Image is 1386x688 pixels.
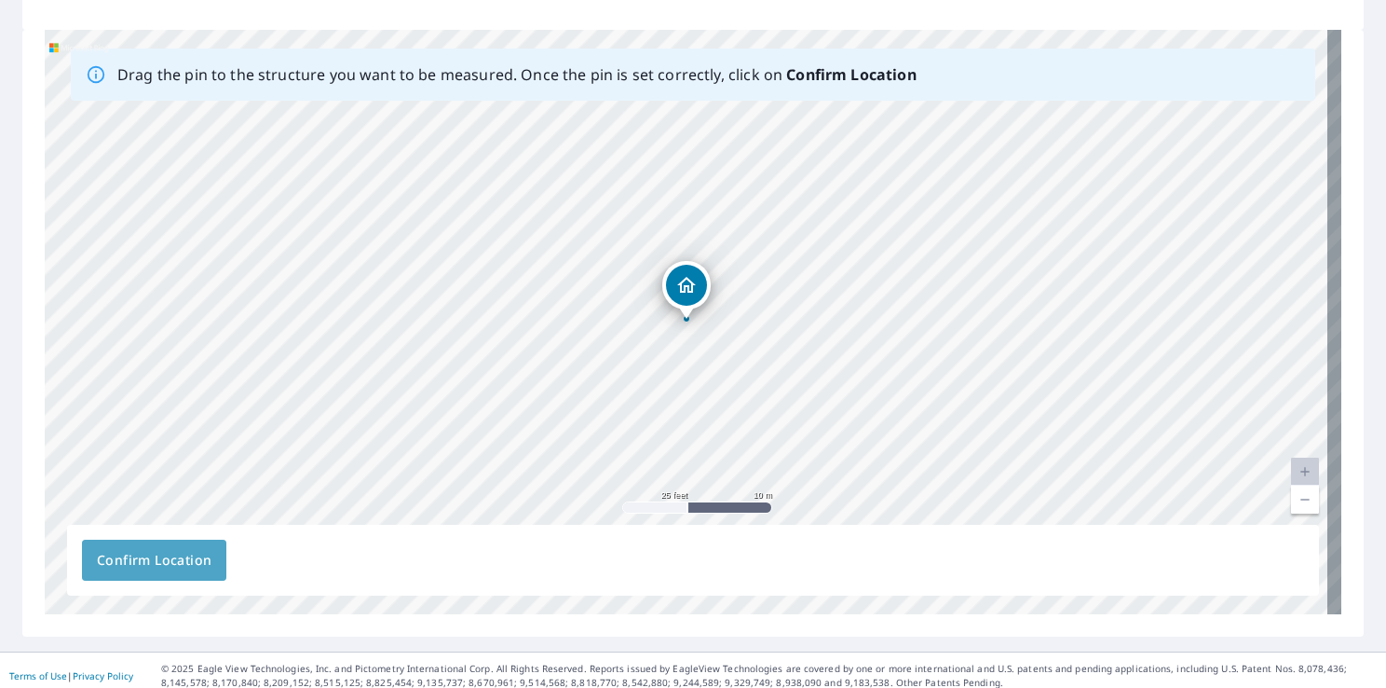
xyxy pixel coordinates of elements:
[1291,458,1319,486] a: Current Level 20, Zoom In Disabled
[786,64,916,85] b: Confirm Location
[1291,486,1319,514] a: Current Level 20, Zoom Out
[662,261,711,319] div: Dropped pin, building 1, Residential property, 873 N Branch Rd North Branch, NY 12766
[117,63,917,86] p: Drag the pin to the structure you want to be measured. Once the pin is set correctly, click on
[9,669,67,682] a: Terms of Use
[9,670,133,681] p: |
[82,540,226,581] button: Confirm Location
[73,669,133,682] a: Privacy Policy
[97,549,211,572] span: Confirm Location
